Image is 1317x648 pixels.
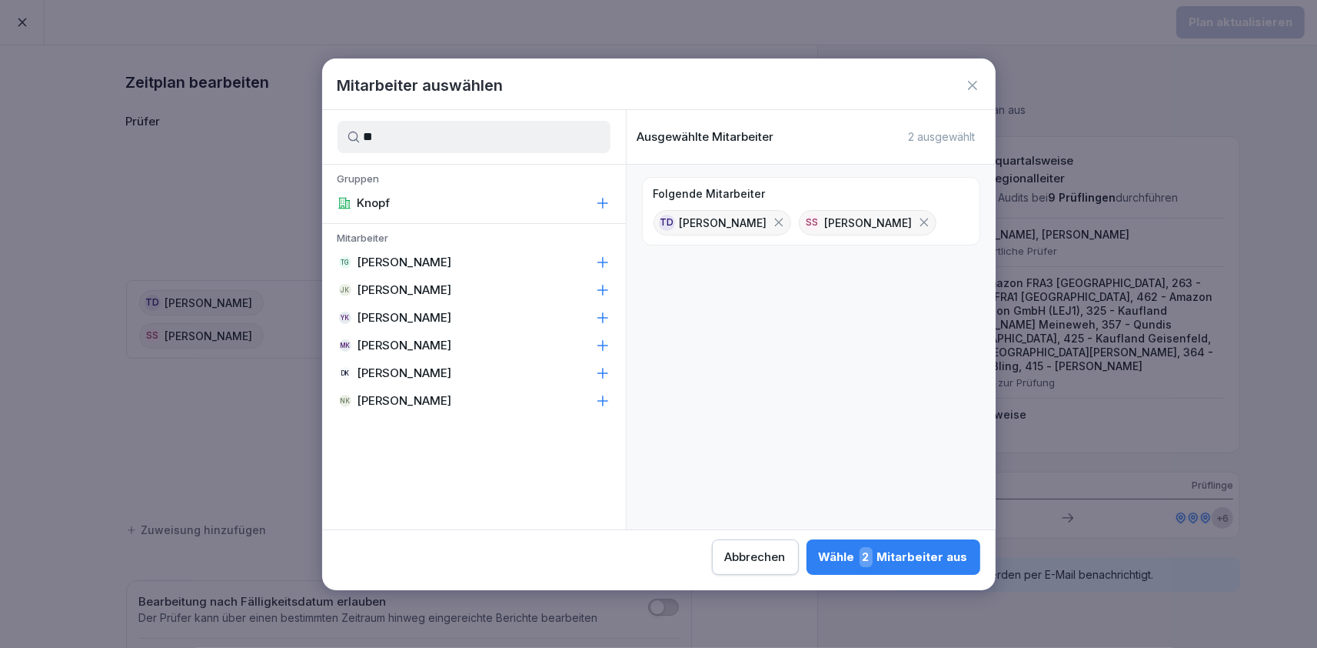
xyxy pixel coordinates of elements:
p: Folgende Mitarbeiter [654,187,766,201]
div: Abbrechen [725,549,786,566]
p: [PERSON_NAME] [358,310,452,326]
div: NK [339,395,351,407]
p: [PERSON_NAME] [358,282,452,298]
p: Gruppen [322,172,626,189]
button: Wähle2Mitarbeiter aus [806,539,980,575]
div: SS [804,215,820,231]
div: Wähle Mitarbeiter aus [819,547,968,567]
p: [PERSON_NAME] [680,215,767,231]
div: YK [339,312,351,324]
p: Ausgewählte Mitarbeiter [637,130,774,144]
p: Knopf [358,195,391,211]
div: MK [339,339,351,352]
span: 2 [860,547,873,567]
h1: Mitarbeiter auswählen [338,74,504,97]
p: [PERSON_NAME] [825,215,913,231]
p: [PERSON_NAME] [358,366,452,381]
button: Abbrechen [712,539,799,575]
p: [PERSON_NAME] [358,393,452,409]
p: Mitarbeiter [322,232,626,249]
div: TD [659,215,675,231]
div: DK [339,367,351,379]
p: 2 ausgewählt [909,130,976,144]
p: [PERSON_NAME] [358,255,452,270]
div: JK [339,284,351,296]
p: [PERSON_NAME] [358,338,452,353]
div: TG [339,256,351,269]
